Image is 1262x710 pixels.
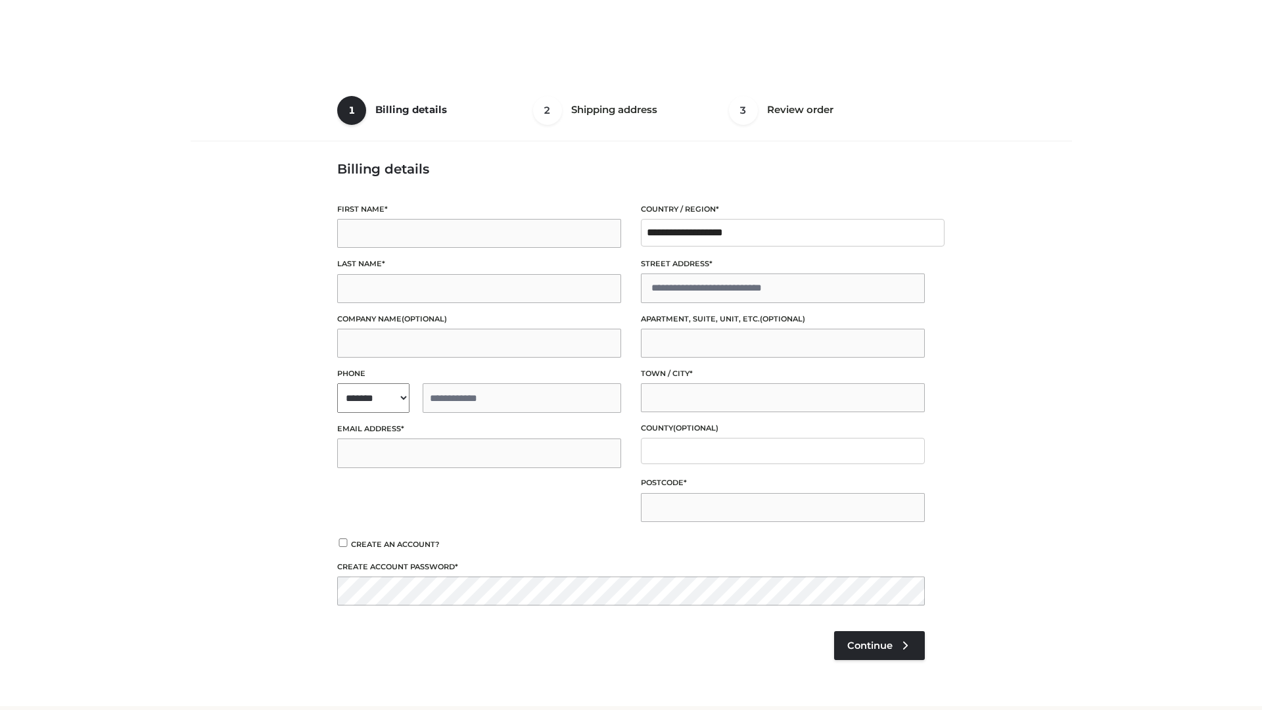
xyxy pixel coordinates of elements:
span: Create an account? [351,540,440,549]
h3: Billing details [337,161,925,177]
label: Street address [641,258,925,270]
span: 1 [337,96,366,125]
label: Phone [337,367,621,380]
label: Company name [337,313,621,325]
input: Create an account? [337,538,349,547]
label: Postcode [641,477,925,489]
label: County [641,422,925,435]
label: Create account password [337,561,925,573]
label: Town / City [641,367,925,380]
span: (optional) [673,423,718,433]
a: Continue [834,631,925,660]
span: (optional) [402,314,447,323]
label: First name [337,203,621,216]
label: Last name [337,258,621,270]
span: 3 [729,96,758,125]
span: Billing details [375,103,447,116]
span: Shipping address [571,103,657,116]
label: Country / Region [641,203,925,216]
label: Apartment, suite, unit, etc. [641,313,925,325]
span: Review order [767,103,833,116]
span: Continue [847,640,893,651]
span: 2 [533,96,562,125]
label: Email address [337,423,621,435]
span: (optional) [760,314,805,323]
